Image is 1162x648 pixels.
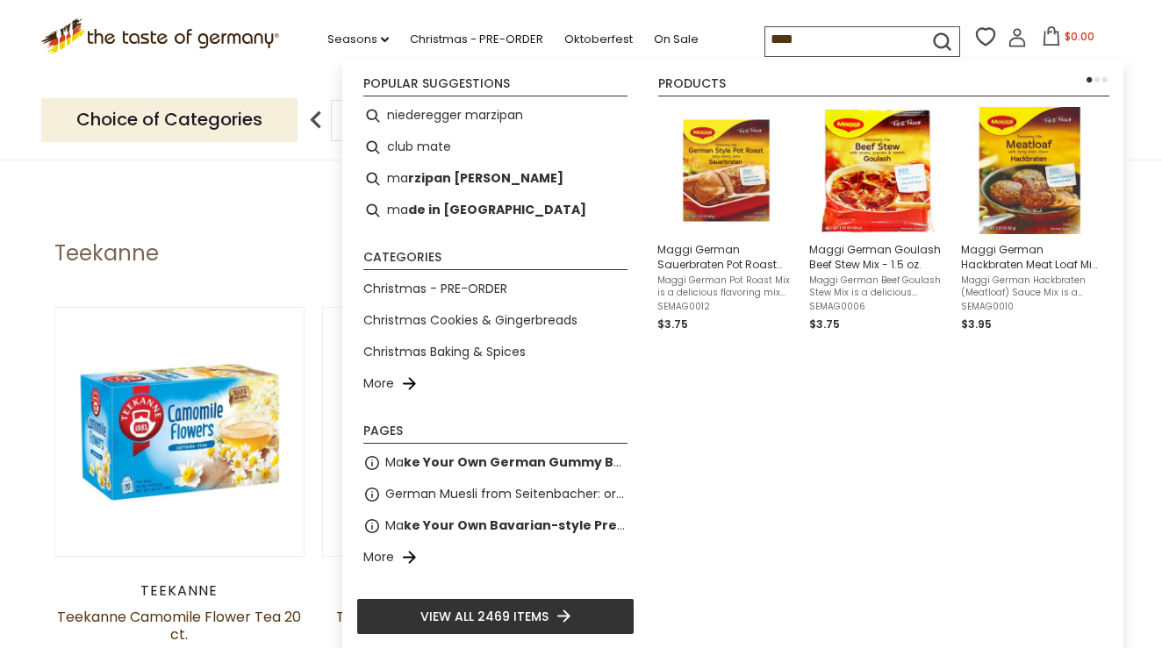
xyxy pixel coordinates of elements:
li: More [356,368,635,400]
b: de in [GEOGRAPHIC_DATA] [408,200,586,220]
li: Christmas Baking & Spices [356,337,635,368]
a: Christmas Cookies & Gingerbreads [363,310,577,331]
span: Maggi German Sauerbraten Pot Roast Mix - 1.75 oz. [657,242,795,272]
a: Christmas - PRE-ORDER [410,30,543,49]
a: Christmas - PRE-ORDER [363,279,507,299]
span: Maggi German Beef Goulash Stew Mix is a delicious flavoring mix that is easily prepared and added... [809,274,947,299]
a: Maggi German Sauerbraten Pot Roast MixMaggi German Sauerbraten Pot Roast Mix - 1.75 oz.Maggi Germ... [657,107,795,333]
li: made in germany [356,195,635,226]
span: $3.75 [657,317,688,331]
a: Seasons [327,30,389,49]
img: Teekanne [323,308,571,556]
li: Products [658,77,1109,96]
span: View all 2469 items [420,607,549,626]
a: Maggi German Hackbraten Meat Loaf MixMaggi German Hackbraten Meat Loaf Mix - 3.25 oz.Maggi German... [961,107,1099,333]
span: Maggi German Hackbraten (Meatloaf) Sauce Mix is a delicious sauce mix that is easily prepared and... [961,274,1099,299]
h1: Teekanne [54,240,159,267]
span: $3.95 [961,317,992,331]
li: niederegger marzipan [356,100,635,132]
li: View all 2469 items [356,598,635,635]
li: Make Your Own German Gummy Bears [356,447,635,479]
li: Maggi German Hackbraten Meat Loaf Mix - 3.25 oz. [954,100,1106,340]
span: Maggi German Goulash Beef Stew Mix - 1.5 oz. [809,242,947,272]
span: SEMAG0012 [657,301,795,313]
div: Teekanne [54,582,305,600]
img: Maggi German Sauerbraten Pot Roast Mix [663,107,790,234]
a: On Sale [654,30,699,49]
li: Make Your Own Bavarian-style Pretzel at Home [356,510,635,542]
img: Teekanne [55,308,304,556]
li: Pages [363,424,628,444]
span: SEMAG0006 [809,301,947,313]
li: Categories [363,251,628,270]
img: Maggi German Hackbraten Meat Loaf Mix [966,107,1094,234]
li: More [356,542,635,573]
li: Maggi German Goulash Beef Stew Mix - 1.5 oz. [802,100,954,340]
span: Ma [385,452,628,473]
li: German Muesli from Seitenbacher: organic and natural food at its best. [356,479,635,510]
button: $0.00 [1030,26,1105,53]
span: Maggi German Pot Roast Mix is a delicious flavoring mix that is easily prepared and added to meat... [657,274,795,299]
li: club mate [356,132,635,163]
span: Ma [385,516,628,536]
a: Make Your Own German Gummy Bears [385,452,628,473]
p: Choice of Categories [41,98,298,141]
b: ke Your Own Bavarian-style Pretzel at Home [404,516,702,534]
a: Teekanne Rosehip With Hibiscus Tea 20 count [336,607,557,644]
img: previous arrow [298,103,334,138]
b: ke Your Own German Gummy Bears [404,453,644,471]
b: rzipan [PERSON_NAME] [408,168,563,189]
a: Make Your Own Bavarian-style Pretzel at Home [385,516,628,536]
span: SEMAG0010 [961,301,1099,313]
li: Christmas Cookies & Gingerbreads [356,305,635,337]
li: Christmas - PRE-ORDER [356,274,635,305]
li: Maggi German Sauerbraten Pot Roast Mix - 1.75 oz. [650,100,802,340]
li: marzipan niederegger [356,163,635,195]
a: Maggi German Goulash Beef Stew MixMaggi German Goulash Beef Stew Mix - 1.5 oz.Maggi German Beef G... [809,107,947,333]
a: Teekanne Camomile Flower Tea 20 ct. [57,607,301,644]
div: Teekanne [322,582,572,600]
li: Popular suggestions [363,77,628,96]
span: Maggi German Hackbraten Meat Loaf Mix - 3.25 oz. [961,242,1099,272]
span: $3.75 [809,317,840,331]
a: Christmas Baking & Spices [363,342,526,362]
a: German Muesli from Seitenbacher: organic and natural food at its best. [385,484,628,504]
a: Oktoberfest [564,30,633,49]
span: $0.00 [1065,29,1094,44]
img: Maggi German Goulash Beef Stew Mix [814,107,942,234]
